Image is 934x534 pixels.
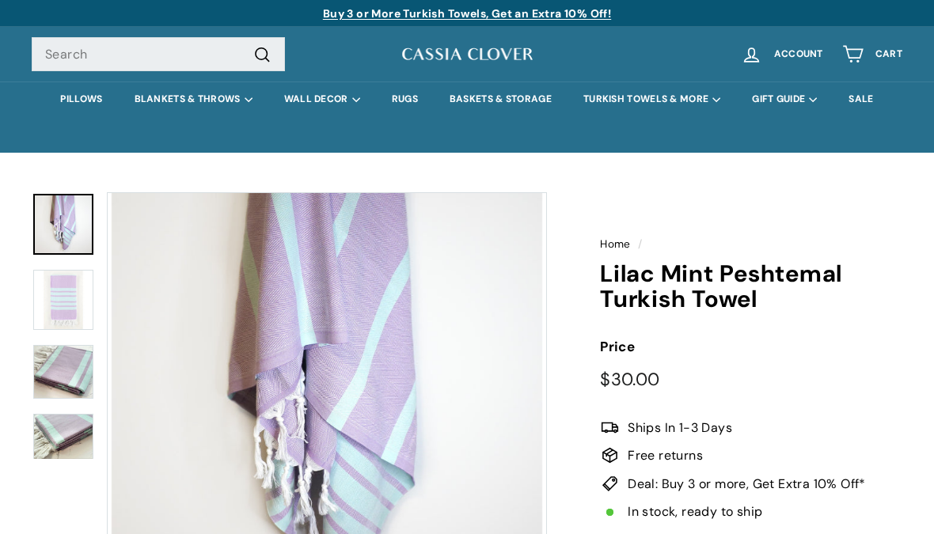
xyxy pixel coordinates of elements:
img: Lilac Mint Peshtemal Turkish Towel [33,270,93,330]
summary: GIFT GUIDE [736,81,833,117]
img: Lilac Mint Peshtemal Turkish Towel [33,414,93,460]
span: Deal: Buy 3 or more, Get Extra 10% Off* [628,474,866,494]
input: Search [32,37,285,72]
span: Cart [875,49,902,59]
summary: BLANKETS & THROWS [119,81,268,117]
a: SALE [833,81,889,117]
a: Lilac Mint Peshtemal Turkish Towel [33,414,93,459]
a: RUGS [376,81,434,117]
a: Lilac Mint Peshtemal Turkish Towel [33,194,93,255]
nav: breadcrumbs [600,236,902,253]
h1: Lilac Mint Peshtemal Turkish Towel [600,261,902,312]
span: $30.00 [600,368,659,391]
a: BASKETS & STORAGE [434,81,568,117]
a: Account [731,31,833,78]
a: Buy 3 or More Turkish Towels, Get an Extra 10% Off! [323,6,611,21]
summary: TURKISH TOWELS & MORE [568,81,736,117]
label: Price [600,336,902,358]
span: / [634,237,646,251]
span: Free returns [628,445,703,466]
img: Lilac Mint Peshtemal Turkish Towel [33,345,93,399]
span: In stock, ready to ship [628,502,762,522]
span: Ships In 1-3 Days [628,418,732,438]
span: Account [774,49,823,59]
a: Home [600,237,631,251]
a: PILLOWS [44,81,118,117]
summary: WALL DECOR [268,81,376,117]
a: Cart [833,31,912,78]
